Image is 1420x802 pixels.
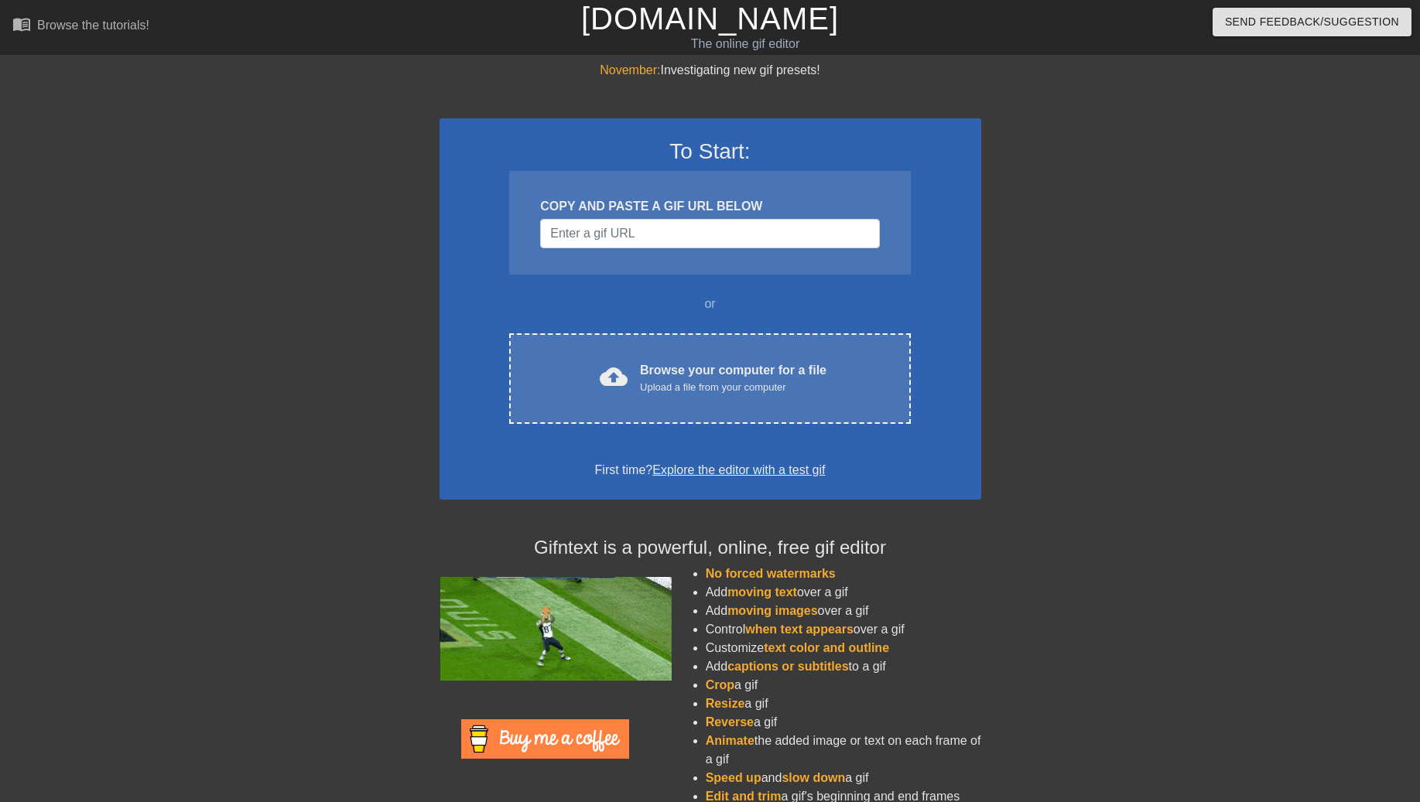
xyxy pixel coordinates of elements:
[706,713,981,732] li: a gif
[1225,12,1399,32] span: Send Feedback/Suggestion
[706,715,754,729] span: Reverse
[12,15,149,39] a: Browse the tutorials!
[652,463,825,476] a: Explore the editor with a test gif
[706,567,836,580] span: No forced watermarks
[706,583,981,602] li: Add over a gif
[460,138,961,165] h3: To Start:
[600,363,628,391] span: cloud_upload
[706,734,754,747] span: Animate
[480,295,941,313] div: or
[782,771,845,784] span: slow down
[706,697,745,710] span: Resize
[540,197,879,216] div: COPY AND PASTE A GIF URL BELOW
[540,219,879,248] input: Username
[706,657,981,676] li: Add to a gif
[440,61,981,80] div: Investigating new gif presets!
[706,732,981,769] li: the added image or text on each frame of a gif
[706,694,981,713] li: a gif
[706,620,981,639] li: Control over a gif
[706,769,981,787] li: and a gif
[640,361,826,395] div: Browse your computer for a file
[461,719,629,759] img: Buy Me A Coffee
[1213,8,1411,36] button: Send Feedback/Suggestion
[440,537,981,559] h4: Gifntext is a powerful, online, free gif editor
[706,676,981,694] li: a gif
[706,639,981,657] li: Customize
[37,19,149,32] div: Browse the tutorials!
[727,604,817,617] span: moving images
[581,2,839,36] a: [DOMAIN_NAME]
[706,602,981,620] li: Add over a gif
[745,623,854,636] span: when text appears
[706,678,734,691] span: Crop
[12,15,31,33] span: menu_book
[706,771,761,784] span: Speed up
[727,585,797,599] span: moving text
[481,35,1010,53] div: The online gif editor
[640,380,826,395] div: Upload a file from your computer
[727,660,848,673] span: captions or subtitles
[460,461,961,479] div: First time?
[600,63,660,77] span: November:
[764,641,889,654] span: text color and outline
[440,577,672,681] img: football_small.gif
